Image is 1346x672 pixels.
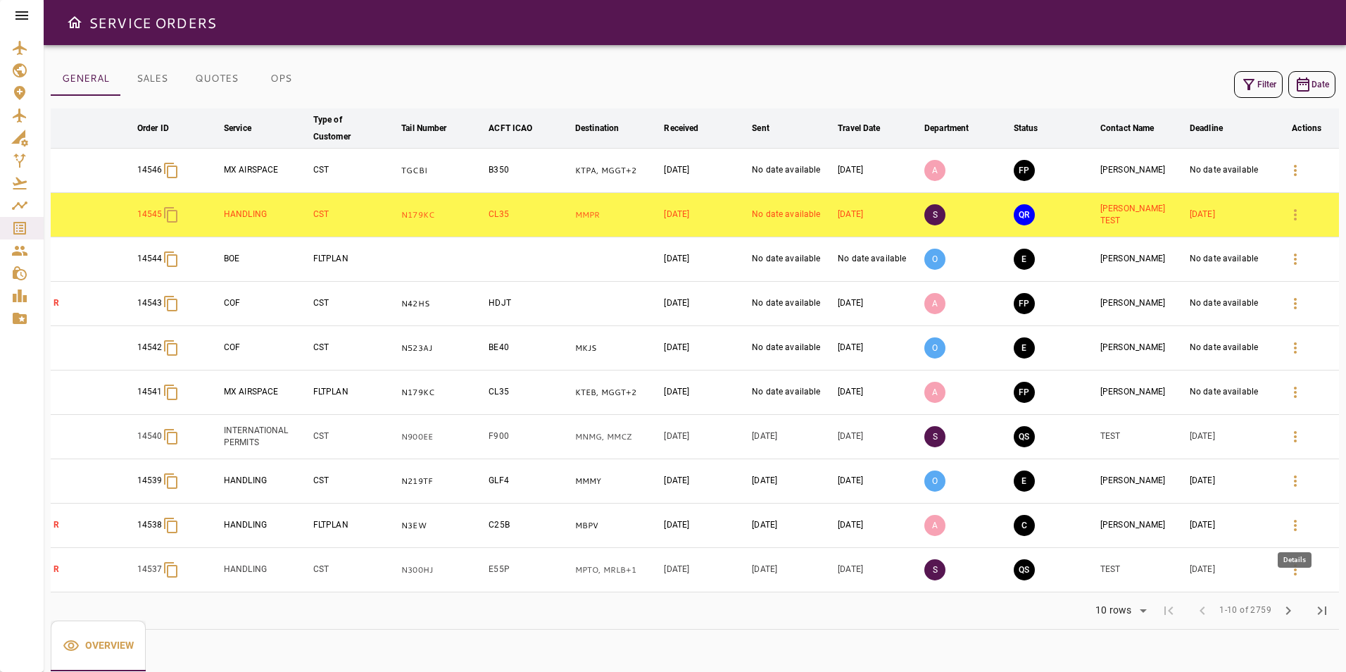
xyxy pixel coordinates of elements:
[401,298,483,310] p: N42HS
[1014,293,1035,314] button: FINAL PREPARATION
[752,120,788,137] span: Sent
[51,62,313,96] div: basic tabs example
[221,282,310,326] td: COF
[486,415,572,459] td: F900
[749,149,835,193] td: No date available
[1097,371,1187,415] td: [PERSON_NAME]
[310,326,398,371] td: CST
[1187,504,1275,548] td: [DATE]
[749,326,835,371] td: No date available
[486,282,572,326] td: HDJT
[1097,149,1187,193] td: [PERSON_NAME]
[661,459,749,504] td: [DATE]
[924,249,945,270] p: O
[313,111,377,145] div: Type of Customer
[224,120,270,137] span: Service
[401,431,483,443] p: N900EE
[310,415,398,459] td: CST
[1278,331,1312,365] button: Details
[221,504,310,548] td: HANDLING
[1014,160,1035,181] button: FINAL PREPARATION
[1097,548,1187,592] td: TEST
[1219,604,1271,618] span: 1-10 of 2759
[1278,198,1312,232] button: Details
[310,504,398,548] td: FLTPLAN
[1187,459,1275,504] td: [DATE]
[1305,594,1339,628] span: Last Page
[1014,559,1035,580] button: QUOTE SENT
[1278,464,1312,498] button: Details
[401,475,483,487] p: N219TF
[749,548,835,592] td: [DATE]
[835,282,922,326] td: [DATE]
[924,120,969,137] div: Department
[486,371,572,415] td: CL35
[137,475,163,487] p: 14539
[137,519,163,531] p: 14538
[221,371,310,415] td: MX AIRSPACE
[1014,204,1035,225] button: QUOTE REQUESTED
[1187,415,1275,459] td: [DATE]
[310,149,398,193] td: CST
[54,564,132,575] p: R
[221,415,310,459] td: INTERNATIONAL PERMITS
[489,120,551,137] span: ACFT ICAO
[221,548,310,592] td: HANDLING
[749,371,835,415] td: No date available
[137,386,163,398] p: 14541
[1187,149,1275,193] td: No date available
[486,149,572,193] td: B350
[1187,326,1275,371] td: No date available
[137,120,187,137] span: Order ID
[1187,193,1275,237] td: [DATE]
[120,62,184,96] button: SALES
[1314,602,1331,619] span: last_page
[835,149,922,193] td: [DATE]
[51,621,146,671] button: Overview
[1086,600,1152,621] div: 10 rows
[924,515,945,536] p: A
[1278,154,1312,187] button: Details
[661,371,749,415] td: [DATE]
[401,520,483,532] p: N3EW
[401,209,483,221] p: N179KC
[1014,515,1035,536] button: CLOSED
[221,459,310,504] td: HANDLING
[661,282,749,326] td: [DATE]
[221,237,310,282] td: BOE
[661,548,749,592] td: [DATE]
[661,504,749,548] td: [DATE]
[835,237,922,282] td: No date available
[401,120,446,137] div: Tail Number
[1187,282,1275,326] td: No date available
[54,297,132,309] p: R
[486,193,572,237] td: CL35
[401,120,465,137] span: Tail Number
[89,11,216,34] h6: SERVICE ORDERS
[575,475,659,487] p: MMMY
[1014,426,1035,447] button: QUOTE SENT
[51,621,146,671] div: basic tabs example
[575,165,659,177] p: KTPA, MGGT, KTMB, KLRD
[749,504,835,548] td: [DATE]
[924,293,945,314] p: A
[1097,415,1187,459] td: TEST
[137,120,169,137] div: Order ID
[575,120,619,137] div: Destination
[1234,71,1283,98] button: Filter
[1092,604,1135,616] div: 10 rows
[752,120,769,137] div: Sent
[486,326,572,371] td: BE40
[1288,71,1335,98] button: Date
[184,62,249,96] button: QUOTES
[575,209,659,221] p: MMPR
[749,237,835,282] td: No date available
[401,342,483,354] p: N523AJ
[51,62,120,96] button: GENERAL
[1278,420,1312,454] button: Details
[54,519,132,531] p: R
[749,459,835,504] td: [DATE]
[137,297,163,309] p: 14543
[835,459,922,504] td: [DATE]
[1278,553,1312,587] button: Details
